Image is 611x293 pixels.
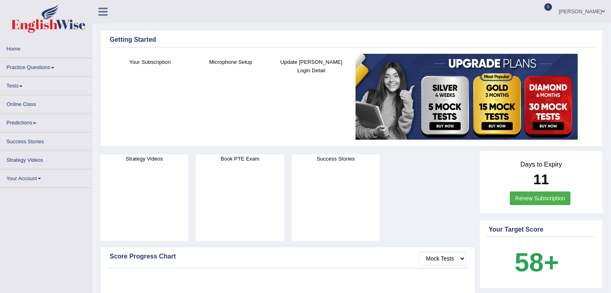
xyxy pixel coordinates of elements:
[100,155,188,163] h4: Strategy Videos
[0,77,92,92] a: Tests
[356,54,578,140] img: small5.jpg
[544,3,552,11] span: 0
[110,35,594,45] div: Getting Started
[194,58,267,66] h4: Microphone Setup
[0,95,92,111] a: Online Class
[0,58,92,74] a: Practice Questions
[196,155,284,163] h4: Book PTE Exam
[533,171,549,187] b: 11
[488,225,594,234] div: Your Target Score
[114,58,186,66] h4: Your Subscription
[0,132,92,148] a: Success Stories
[0,151,92,167] a: Strategy Videos
[510,191,570,205] a: Renew Subscription
[0,40,92,55] a: Home
[488,161,594,168] h4: Days to Expiry
[275,58,348,75] h4: Update [PERSON_NAME] Login Detail
[515,248,559,277] b: 58+
[292,155,380,163] h4: Success Stories
[0,114,92,129] a: Predictions
[0,169,92,185] a: Your Account
[110,252,466,261] div: Score Progress Chart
